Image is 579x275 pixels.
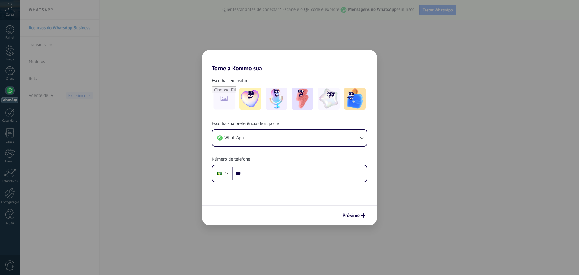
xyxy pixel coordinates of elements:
img: -4.jpeg [318,88,340,110]
span: WhatsApp [224,135,244,141]
div: Brazil: + 55 [214,167,226,180]
span: Próximo [343,213,360,218]
span: Escolha sua preferência de suporte [212,121,279,127]
button: Próximo [340,210,368,221]
h2: Torne a Kommo sua [202,50,377,72]
span: Número de telefone [212,156,250,162]
img: -3.jpeg [292,88,313,110]
button: WhatsApp [212,130,367,146]
img: -2.jpeg [266,88,287,110]
span: Escolha seu avatar [212,78,248,84]
img: -5.jpeg [344,88,366,110]
img: -1.jpeg [239,88,261,110]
